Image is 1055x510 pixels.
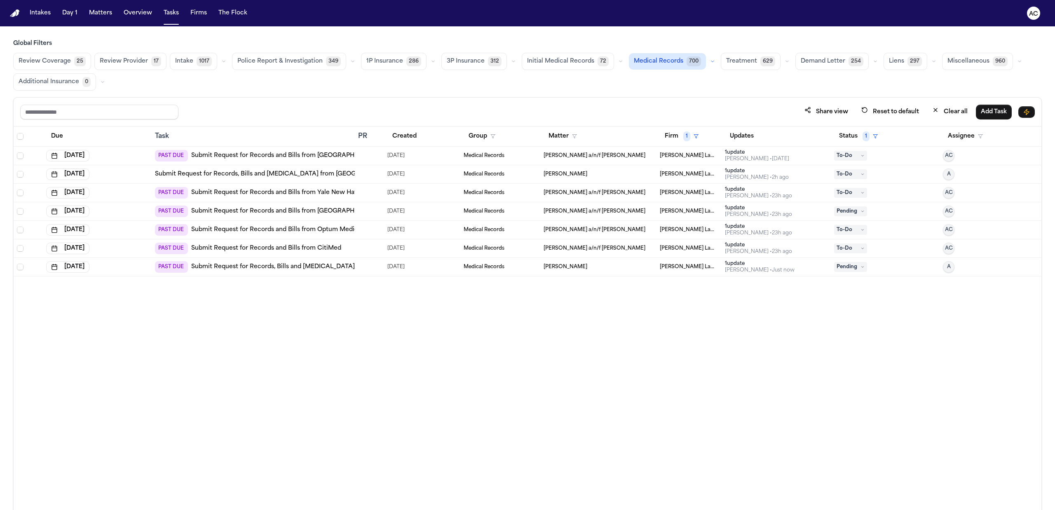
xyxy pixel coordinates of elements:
[884,53,927,70] button: Liens297
[725,186,792,193] div: 1 update
[943,168,954,180] button: A
[943,243,954,254] button: AC
[191,226,415,234] a: Submit Request for Records and Bills from Optum Medical Care – Pediatrics
[19,78,79,86] span: Additional Insurance
[725,205,792,211] div: 1 update
[943,206,954,217] button: AC
[660,171,719,178] span: Martello Law Firm
[660,189,719,196] span: Martello Law Firm
[59,6,81,21] a: Day 1
[387,261,405,273] span: 9/24/2025, 2:25:43 PM
[527,57,594,66] span: Initial Medical Records
[406,56,421,66] span: 286
[155,224,188,236] span: PAST DUE
[191,263,437,271] a: Submit Request for Records, Bills and [MEDICAL_DATA] from [GEOGRAPHIC_DATA]
[488,56,502,66] span: 312
[834,262,867,272] span: Pending
[976,105,1012,119] button: Add Task
[725,223,792,230] div: 1 update
[175,57,193,66] span: Intake
[46,168,89,180] button: [DATE]
[725,174,789,181] div: Last updated by Anna Contreras at 10/7/2025, 9:28:42 AM
[358,131,381,141] div: PR
[387,224,405,236] span: 9/19/2025, 11:59:40 AM
[46,243,89,254] button: [DATE]
[795,53,869,70] button: Demand Letter254
[725,129,759,144] button: Updates
[834,188,867,198] span: To-Do
[834,129,883,144] button: Status1
[943,187,954,199] button: AC
[834,243,867,253] span: To-Do
[834,206,867,216] span: Pending
[725,149,789,156] div: 1 update
[863,131,870,141] span: 1
[387,206,405,217] span: 9/19/2025, 11:59:32 AM
[725,260,795,267] div: 1 update
[947,171,951,178] span: A
[725,168,789,174] div: 1 update
[464,208,504,215] span: Medical Records
[155,170,401,178] a: Submit Request for Records, Bills and [MEDICAL_DATA] from [GEOGRAPHIC_DATA]
[834,169,867,179] span: To-Do
[849,56,863,66] span: 254
[801,57,845,66] span: Demand Letter
[13,40,1042,48] h3: Global Filters
[726,57,757,66] span: Treatment
[17,171,23,178] span: Select row
[725,230,792,236] div: Last updated by Anna Contreras at 10/6/2025, 1:04:55 PM
[366,57,403,66] span: 1P Insurance
[120,6,155,21] button: Overview
[387,168,405,180] span: 10/6/2025, 1:09:14 PM
[46,129,68,144] button: Due
[945,152,953,159] span: AC
[834,225,867,235] span: To-Do
[945,208,953,215] span: AC
[447,57,485,66] span: 3P Insurance
[943,129,988,144] button: Assignee
[799,104,853,119] button: Share view
[464,245,504,252] span: Medical Records
[17,133,23,140] span: Select all
[191,189,445,197] a: Submit Request for Records and Bills from Yale New Haven [MEDICAL_DATA] Program
[544,245,645,252] span: Juan Carlos Becerra a/n/f Gabriella Becerra Perez
[100,57,148,66] span: Review Provider
[544,264,587,270] span: Marilu Jeton
[387,243,405,254] span: 9/19/2025, 11:59:31 AM
[544,208,645,215] span: Juan Carlos Becerra a/n/f Gabriella Becerra Perez
[687,56,701,66] span: 700
[155,243,188,254] span: PAST DUE
[927,104,973,119] button: Clear all
[660,245,719,252] span: Martello Law Firm
[464,171,504,178] span: Medical Records
[943,150,954,161] button: AC
[94,53,166,70] button: Review Provider17
[464,129,500,144] button: Group
[889,57,904,66] span: Liens
[544,189,645,196] span: Juan Carlos Becerra a/n/f Gabriella Becerra Perez
[907,56,922,66] span: 297
[834,151,867,161] span: To-Do
[13,53,91,70] button: Review Coverage25
[10,9,20,17] a: Home
[942,53,1013,70] button: Miscellaneous960
[943,261,954,273] button: A
[187,6,210,21] button: Firms
[725,211,792,218] div: Last updated by Anna Contreras at 10/6/2025, 1:04:32 PM
[86,6,115,21] button: Matters
[441,53,507,70] button: 3P Insurance312
[13,73,96,91] button: Additional Insurance0
[725,193,792,199] div: Last updated by Anna Contreras at 10/6/2025, 1:04:01 PM
[74,56,86,66] span: 25
[160,6,182,21] button: Tasks
[993,56,1008,66] span: 960
[947,264,951,270] span: A
[544,152,645,159] span: Juan Carlos Becerra a/n/f Gabriella Becerra Perez
[947,57,989,66] span: Miscellaneous
[46,261,89,273] button: [DATE]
